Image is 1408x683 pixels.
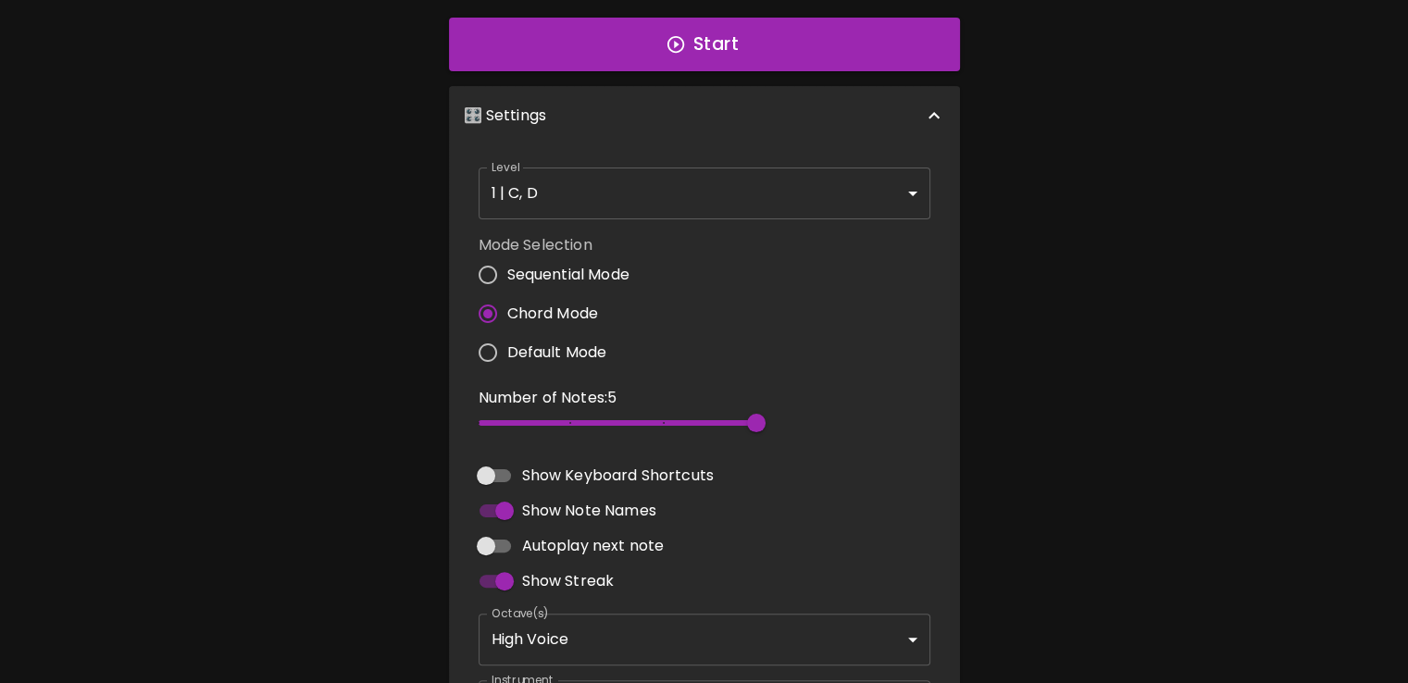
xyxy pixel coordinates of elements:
p: Number of Notes: 5 [479,387,756,409]
span: Default Mode [507,341,607,364]
label: Octave(s) [492,605,550,621]
label: Mode Selection [479,234,644,255]
span: Chord Mode [507,303,599,325]
p: 🎛️ Settings [464,105,547,127]
div: 🎛️ Settings [449,86,960,145]
span: Show Note Names [522,500,656,522]
label: Level [492,159,520,175]
div: 1 | C, D [479,168,930,219]
span: Show Keyboard Shortcuts [522,465,714,487]
span: Show Streak [522,570,615,592]
div: High Voice [479,614,930,665]
span: Sequential Mode [507,264,629,286]
button: Start [449,18,960,71]
span: Autoplay next note [522,535,665,557]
